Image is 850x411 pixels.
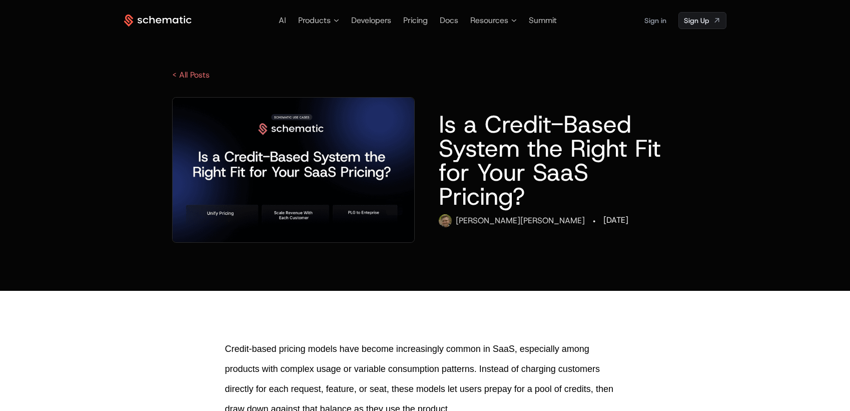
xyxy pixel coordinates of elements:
[439,112,678,208] h1: Is a Credit-Based System the Right Fit for Your SaaS Pricing?
[470,15,508,27] span: Resources
[403,15,428,26] a: Pricing
[173,98,415,242] img: Pillar - Credits
[684,16,709,26] span: Sign Up
[440,15,458,26] a: Docs
[593,214,595,228] div: ·
[279,15,286,26] a: AI
[456,215,585,227] div: [PERSON_NAME] [PERSON_NAME]
[172,70,210,80] a: < All Posts
[529,15,557,26] a: Summit
[603,214,628,226] div: [DATE]
[439,214,452,227] img: Ryan Echternacht
[351,15,391,26] a: Developers
[298,15,331,27] span: Products
[644,13,666,29] a: Sign in
[678,12,726,29] a: [object Object]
